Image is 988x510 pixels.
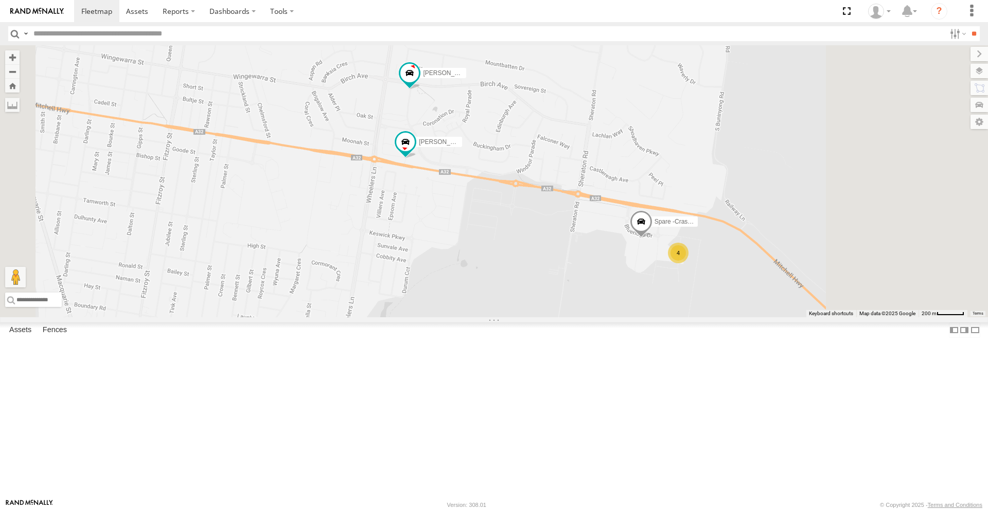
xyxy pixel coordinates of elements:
button: Keyboard shortcuts [809,310,853,317]
a: Terms (opens in new tab) [973,312,983,316]
button: Map scale: 200 m per 50 pixels [919,310,967,317]
button: Zoom in [5,50,20,64]
a: Terms and Conditions [928,502,982,508]
span: [PERSON_NAME] [423,69,474,76]
label: Hide Summary Table [970,322,980,337]
label: Fences [38,323,72,337]
button: Zoom out [5,64,20,79]
img: rand-logo.svg [10,8,64,15]
label: Search Filter Options [946,26,968,41]
label: Search Query [22,26,30,41]
i: ? [931,3,947,20]
label: Measure [5,98,20,112]
label: Dock Summary Table to the Right [959,322,969,337]
a: Visit our Website [6,500,53,510]
button: Drag Pegman onto the map to open Street View [5,267,26,287]
div: © Copyright 2025 - [880,502,982,508]
div: 4 [668,243,689,263]
button: Zoom Home [5,79,20,93]
label: Map Settings [971,115,988,129]
span: Map data ©2025 Google [859,311,915,316]
label: Assets [4,323,37,337]
span: [PERSON_NAME] [419,138,470,145]
label: Dock Summary Table to the Left [949,322,959,337]
span: Spare -Crashed [655,217,698,225]
span: 200 m [922,311,937,316]
div: Version: 308.01 [447,502,486,508]
div: Kane McDermott [864,4,894,19]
